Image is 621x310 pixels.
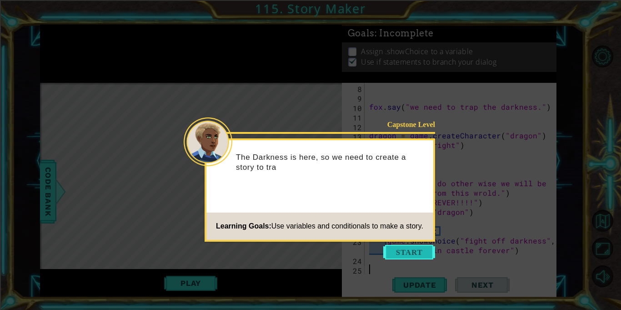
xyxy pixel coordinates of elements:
div: Rename [4,53,617,61]
div: Delete [4,28,617,36]
div: Sort New > Old [4,12,617,20]
div: Move To ... [4,61,617,69]
div: Capstone Level [377,120,435,129]
span: Use variables and conditionals to make a story. [271,222,423,230]
span: Learning Goals: [216,222,271,230]
div: Sort A > Z [4,4,617,12]
div: Options [4,36,617,45]
button: Start [383,245,435,259]
div: Move To ... [4,20,617,28]
p: The Darkness is here, so we need to create a story to tra [236,152,427,173]
div: Sign out [4,45,617,53]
